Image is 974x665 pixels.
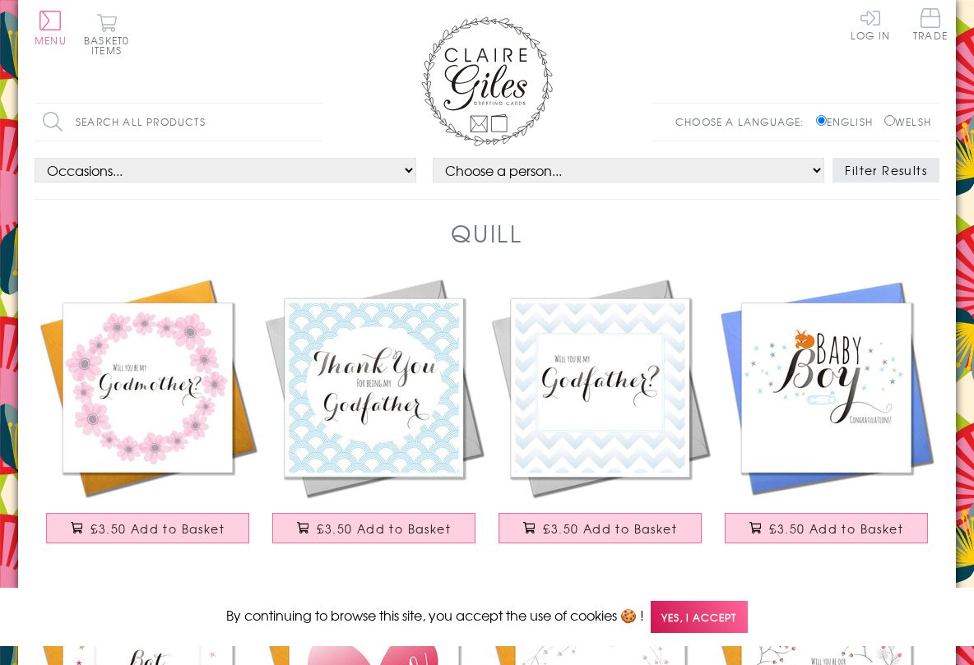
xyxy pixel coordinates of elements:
a: Religious Occassions Card, Blue Circles, Thank You for being my Godfather £3.50 Add to Basket [261,275,487,560]
a: Religious Occassions Card, Pink Flowers, Will you be my Godmother? £3.50 Add to Basket [35,275,261,560]
button: £3.50 Add to Basket [725,513,929,543]
img: Baby Card, Sleeping Fox, Baby Boy Congratulations [713,275,939,501]
span: £3.50 Add to Basket [90,520,225,537]
input: Search [306,104,322,141]
img: Religious Occassions Card, Blue Circles, Thank You for being my Godfather [261,275,487,501]
img: Claire Giles Greetings Cards [421,16,553,146]
a: Trade [913,8,948,44]
input: Welsh [884,115,895,126]
span: Trade [913,8,948,40]
img: Religious Occassions Card, Pink Flowers, Will you be my Godmother? [35,275,261,501]
button: £3.50 Add to Basket [272,513,476,543]
p: Choose a language: [675,114,813,129]
a: Log In [851,8,890,40]
button: Menu [35,11,67,45]
img: Religious Occassions Card, Blue Stripes, Will you be my Godfather? [487,275,713,501]
button: Filter Results [833,158,939,182]
span: £3.50 Add to Basket [769,520,903,537]
input: English [816,115,827,126]
span: 0 items [91,33,129,58]
a: Religious Occassions Card, Blue Stripes, Will you be my Godfather? £3.50 Add to Basket [487,275,713,560]
h1: Quill [451,216,523,250]
span: Menu [35,33,67,48]
span: £3.50 Add to Basket [543,520,677,537]
input: Search all products [35,104,322,141]
span: £3.50 Add to Basket [317,520,451,537]
button: £3.50 Add to Basket [46,513,250,543]
button: Basket0 items [84,13,129,55]
label: Welsh [884,114,931,129]
button: £3.50 Add to Basket [499,513,703,543]
label: English [816,114,881,129]
span: Yes, I accept [651,601,748,633]
a: Baby Card, Sleeping Fox, Baby Boy Congratulations £3.50 Add to Basket [713,275,939,560]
